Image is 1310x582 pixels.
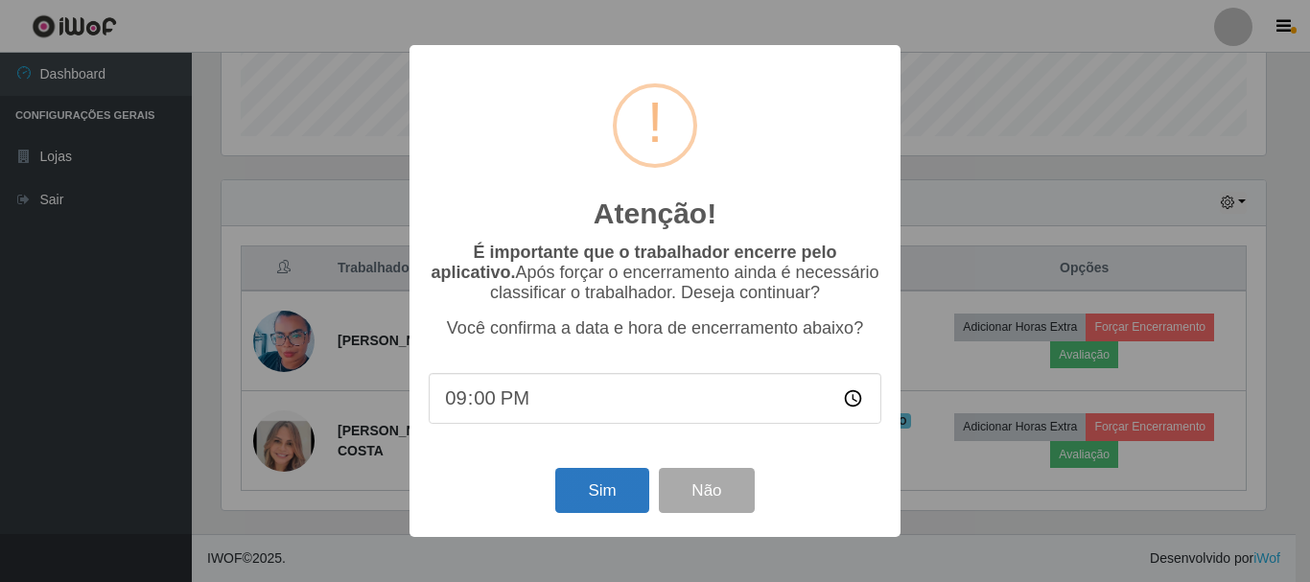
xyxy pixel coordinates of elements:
[429,318,881,338] p: Você confirma a data e hora de encerramento abaixo?
[429,243,881,303] p: Após forçar o encerramento ainda é necessário classificar o trabalhador. Deseja continuar?
[659,468,754,513] button: Não
[431,243,836,282] b: É importante que o trabalhador encerre pelo aplicativo.
[594,197,716,231] h2: Atenção!
[555,468,648,513] button: Sim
